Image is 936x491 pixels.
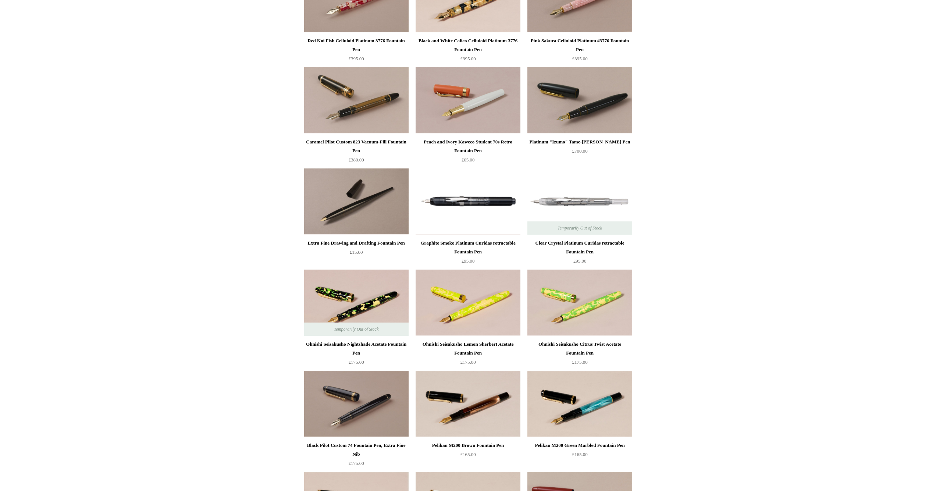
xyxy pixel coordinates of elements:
span: £15.00 [350,249,363,255]
span: £175.00 [348,359,364,365]
a: Graphite Smoke Platinum Curidas retractable Fountain Pen £95.00 [416,239,520,269]
div: Ohnishi Seisakusho Nightshade Acetate Fountain Pen [306,340,407,357]
a: Ohnishi Seisakusho Lemon Sherbert Acetate Fountain Pen £175.00 [416,340,520,370]
span: £175.00 [348,460,364,466]
a: Extra Fine Drawing and Drafting Fountain Pen Extra Fine Drawing and Drafting Fountain Pen [304,168,409,235]
span: £165.00 [460,452,476,457]
span: £175.00 [460,359,476,365]
span: £395.00 [572,56,587,61]
img: Ohnishi Seisakusho Nightshade Acetate Fountain Pen [304,270,409,336]
div: Pelikan M200 Brown Fountain Pen [417,441,518,450]
div: Pelikan M200 Green Marbled Fountain Pen [529,441,630,450]
img: Pelikan M200 Brown Fountain Pen [416,371,520,437]
img: Caramel Pilot Custom 823 Vacuum-Fill Fountain Pen [304,67,409,134]
a: Pelikan M200 Brown Fountain Pen Pelikan M200 Brown Fountain Pen [416,371,520,437]
span: £165.00 [572,452,587,457]
div: Ohnishi Seisakusho Lemon Sherbert Acetate Fountain Pen [417,340,518,357]
div: Platinum "Izumo" Tame-[PERSON_NAME] Pen [529,138,630,146]
a: Ohnishi Seisakusho Nightshade Acetate Fountain Pen £175.00 [304,340,409,370]
a: Peach and Ivory Kaweco Student 70s Retro Fountain Pen Peach and Ivory Kaweco Student 70s Retro Fo... [416,67,520,134]
a: Peach and Ivory Kaweco Student 70s Retro Fountain Pen £65.00 [416,138,520,168]
span: Temporarily Out of Stock [327,323,386,336]
span: £175.00 [572,359,587,365]
a: Platinum "Izumo" Tame-nuri Fountain Pen Platinum "Izumo" Tame-nuri Fountain Pen [527,67,632,134]
a: Black Pilot Custom 74 Fountain Pen, Extra Fine Nib Black Pilot Custom 74 Fountain Pen, Extra Fine... [304,371,409,437]
span: £65.00 [462,157,475,163]
img: Graphite Smoke Platinum Curidas retractable Fountain Pen [416,168,520,235]
img: Peach and Ivory Kaweco Student 70s Retro Fountain Pen [416,67,520,134]
img: Extra Fine Drawing and Drafting Fountain Pen [304,168,409,235]
img: Ohnishi Seisakusho Citrus Twist Acetate Fountain Pen [527,270,632,336]
a: Caramel Pilot Custom 823 Vacuum-Fill Fountain Pen £380.00 [304,138,409,168]
div: Clear Crystal Platinum Curidas retractable Fountain Pen [529,239,630,256]
span: £395.00 [460,56,476,61]
a: Clear Crystal Platinum Curidas retractable Fountain Pen £95.00 [527,239,632,269]
span: £95.00 [462,258,475,264]
a: Extra Fine Drawing and Drafting Fountain Pen £15.00 [304,239,409,269]
img: Black Pilot Custom 74 Fountain Pen, Extra Fine Nib [304,371,409,437]
a: Ohnishi Seisakusho Nightshade Acetate Fountain Pen Ohnishi Seisakusho Nightshade Acetate Fountain... [304,270,409,336]
div: Ohnishi Seisakusho Citrus Twist Acetate Fountain Pen [529,340,630,357]
a: Black and White Calico Celluloid Platinum 3776 Fountain Pen £395.00 [416,36,520,67]
span: £395.00 [348,56,364,61]
div: Black Pilot Custom 74 Fountain Pen, Extra Fine Nib [306,441,407,459]
div: Peach and Ivory Kaweco Student 70s Retro Fountain Pen [417,138,518,155]
span: Temporarily Out of Stock [550,221,609,235]
div: Graphite Smoke Platinum Curidas retractable Fountain Pen [417,239,518,256]
a: Ohnishi Seisakusho Citrus Twist Acetate Fountain Pen £175.00 [527,340,632,370]
span: £95.00 [573,258,587,264]
a: Ohnishi Seisakusho Citrus Twist Acetate Fountain Pen Ohnishi Seisakusho Citrus Twist Acetate Foun... [527,270,632,336]
img: Clear Crystal Platinum Curidas retractable Fountain Pen [527,168,632,235]
a: Pelikan M200 Green Marbled Fountain Pen £165.00 [527,441,632,471]
div: Red Koi Fish Celluloid Platinum 3776 Fountain Pen [306,36,407,54]
a: Red Koi Fish Celluloid Platinum 3776 Fountain Pen £395.00 [304,36,409,67]
a: Graphite Smoke Platinum Curidas retractable Fountain Pen Graphite Smoke Platinum Curidas retracta... [416,168,520,235]
a: Clear Crystal Platinum Curidas retractable Fountain Pen Clear Crystal Platinum Curidas retractabl... [527,168,632,235]
span: £700.00 [572,148,587,154]
a: Ohnishi Seisakusho Lemon Sherbert Acetate Fountain Pen Ohnishi Seisakusho Lemon Sherbert Acetate ... [416,270,520,336]
a: Caramel Pilot Custom 823 Vacuum-Fill Fountain Pen Caramel Pilot Custom 823 Vacuum-Fill Fountain Pen [304,67,409,134]
img: Ohnishi Seisakusho Lemon Sherbert Acetate Fountain Pen [416,270,520,336]
a: Black Pilot Custom 74 Fountain Pen, Extra Fine Nib £175.00 [304,441,409,471]
div: Caramel Pilot Custom 823 Vacuum-Fill Fountain Pen [306,138,407,155]
a: Platinum "Izumo" Tame-[PERSON_NAME] Pen £700.00 [527,138,632,168]
a: Pink Sakura Celluloid Platinum #3776 Fountain Pen £395.00 [527,36,632,67]
a: Pelikan M200 Green Marbled Fountain Pen Pelikan M200 Green Marbled Fountain Pen [527,371,632,437]
div: Extra Fine Drawing and Drafting Fountain Pen [306,239,407,248]
span: £380.00 [348,157,364,163]
div: Black and White Calico Celluloid Platinum 3776 Fountain Pen [417,36,518,54]
a: Pelikan M200 Brown Fountain Pen £165.00 [416,441,520,471]
img: Pelikan M200 Green Marbled Fountain Pen [527,371,632,437]
div: Pink Sakura Celluloid Platinum #3776 Fountain Pen [529,36,630,54]
img: Platinum "Izumo" Tame-nuri Fountain Pen [527,67,632,134]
